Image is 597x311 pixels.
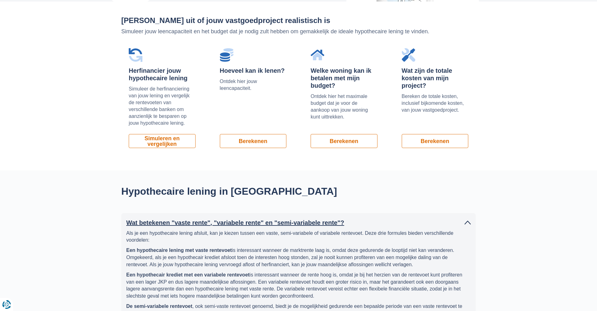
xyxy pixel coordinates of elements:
h2: [PERSON_NAME] uit of jouw vastgoedproject realistisch is [121,16,476,25]
b: Een hypothecaire lening met vaste rentevoet [126,248,232,253]
h2: Wat betekenen "vaste rente", "variabele rente" en "semi-variabele rente"? [126,218,344,227]
b: De semi-variabele rentevoet [126,304,192,309]
p: Simuleer de herfinanciering van jouw lening en vergelijk de rentevoeten van verschillende banken ... [129,86,196,127]
a: Wat betekenen "vaste rente", "variabele rente" en "semi-variabele rente"? [126,218,471,227]
a: Berekenen [311,134,377,148]
h2: Hypothecaire lening in [GEOGRAPHIC_DATA] [121,185,354,197]
a: Berekenen [402,134,469,148]
p: Simuleer jouw leencapaciteit en het budget dat je nodig zult hebben om gemakkelijk de ideale hypo... [121,28,476,36]
img: Herfinancier jouw hypothecaire lening [129,48,142,62]
p: is interessant wanneer de rente hoog is, omdat je bij het herzien van de rentevoet kunt profitere... [126,272,471,300]
div: Hoeveel kan ik lenen? [220,67,287,74]
b: Een hypothecair krediet met een variabele rentevoet [126,272,250,277]
div: Wat zijn de totale kosten van mijn project? [402,67,469,89]
p: Ontdek hier jouw leencapaciteit. [220,78,287,92]
a: Simuleren en vergelijken [129,134,196,148]
img: Welke woning kan ik betalen met mijn budget? [311,48,324,62]
p: Bereken de totale kosten, inclusief bijkomende kosten, van jouw vastgoedproject. [402,93,469,114]
p: Als je een hypothecaire lening afsluit, kan je kiezen tussen een vaste, semi-variabele of variabe... [126,230,471,244]
p: Ontdek hier het maximale budget dat je voor de aankoop van jouw woning kunt uittrekken. [311,93,377,120]
p: is interessant wanneer de marktrente laag is, omdat deze gedurende de looptijd niet kan verandere... [126,247,471,268]
div: Herfinancier jouw hypothecaire lening [129,67,196,82]
img: Hoeveel kan ik lenen? [220,48,234,62]
img: Wat zijn de totale kosten van mijn project? [402,48,415,62]
a: Berekenen [220,134,287,148]
div: Welke woning kan ik betalen met mijn budget? [311,67,377,89]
